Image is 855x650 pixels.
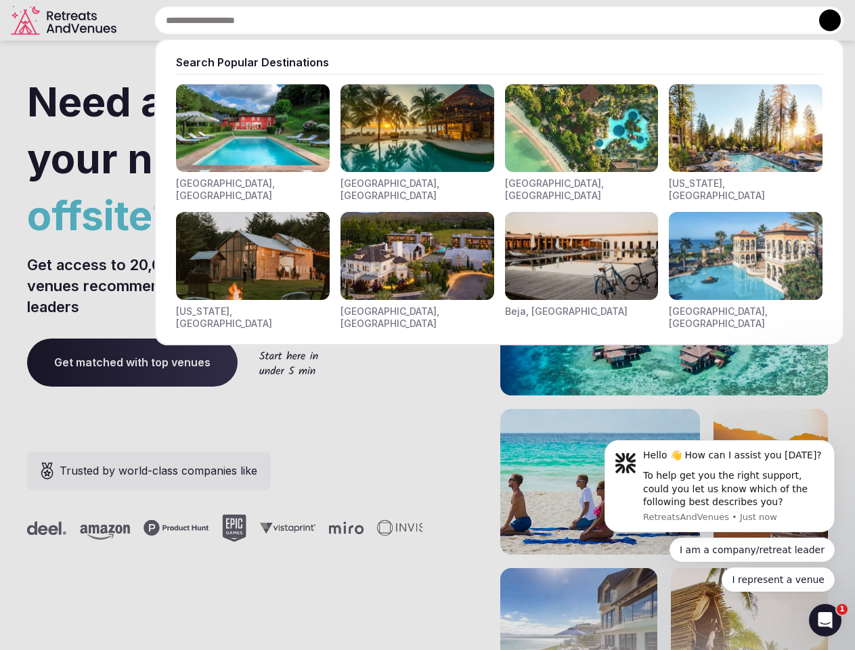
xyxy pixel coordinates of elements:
[669,212,823,300] img: Visit venues for Canarias, Spain
[176,84,330,201] div: Visit venues for Toscana, Italy
[669,84,823,172] img: Visit venues for California, USA
[176,84,330,172] img: Visit venues for Toscana, Italy
[809,604,841,636] iframe: Intercom live chat
[176,305,330,329] div: [US_STATE], [GEOGRAPHIC_DATA]
[505,305,628,318] div: Beja, [GEOGRAPHIC_DATA]
[176,55,823,70] div: Search Popular Destinations
[341,84,494,172] img: Visit venues for Riviera Maya, Mexico
[669,84,823,201] div: Visit venues for California, USA
[176,177,330,201] div: [GEOGRAPHIC_DATA], [GEOGRAPHIC_DATA]
[584,428,855,600] iframe: Intercom notifications message
[669,177,823,201] div: [US_STATE], [GEOGRAPHIC_DATA]
[669,305,823,329] div: [GEOGRAPHIC_DATA], [GEOGRAPHIC_DATA]
[176,212,330,300] img: Visit venues for New York, USA
[505,84,659,172] img: Visit venues for Indonesia, Bali
[837,604,848,615] span: 1
[341,212,494,300] img: Visit venues for Napa Valley, USA
[341,212,494,329] div: Visit venues for Napa Valley, USA
[505,177,659,201] div: [GEOGRAPHIC_DATA], [GEOGRAPHIC_DATA]
[341,177,494,201] div: [GEOGRAPHIC_DATA], [GEOGRAPHIC_DATA]
[505,212,659,300] img: Visit venues for Beja, Portugal
[505,84,659,201] div: Visit venues for Indonesia, Bali
[669,212,823,329] div: Visit venues for Canarias, Spain
[505,212,659,329] div: Visit venues for Beja, Portugal
[341,84,494,201] div: Visit venues for Riviera Maya, Mexico
[341,305,494,329] div: [GEOGRAPHIC_DATA], [GEOGRAPHIC_DATA]
[176,212,330,329] div: Visit venues for New York, USA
